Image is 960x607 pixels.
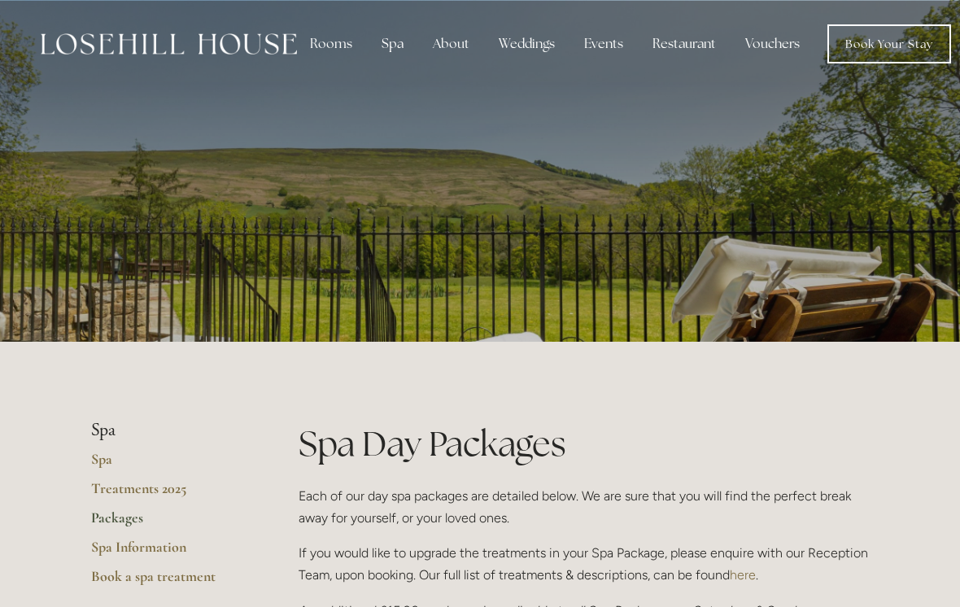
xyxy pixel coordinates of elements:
div: About [420,28,482,60]
div: Weddings [486,28,568,60]
div: Rooms [297,28,365,60]
div: Spa [369,28,417,60]
a: Book Your Stay [827,24,951,63]
div: Restaurant [639,28,729,60]
a: Vouchers [732,28,813,60]
a: Treatments 2025 [91,479,247,509]
p: If you would like to upgrade the treatments in your Spa Package, please enquire with our Receptio... [299,542,869,586]
img: Losehill House [41,33,297,55]
p: Each of our day spa packages are detailed below. We are sure that you will find the perfect break... [299,485,869,529]
li: Spa [91,420,247,441]
a: Packages [91,509,247,538]
div: Events [571,28,636,60]
a: Spa [91,450,247,479]
a: Book a spa treatment [91,567,247,596]
a: Spa Information [91,538,247,567]
h1: Spa Day Packages [299,420,869,468]
a: here [730,567,756,583]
